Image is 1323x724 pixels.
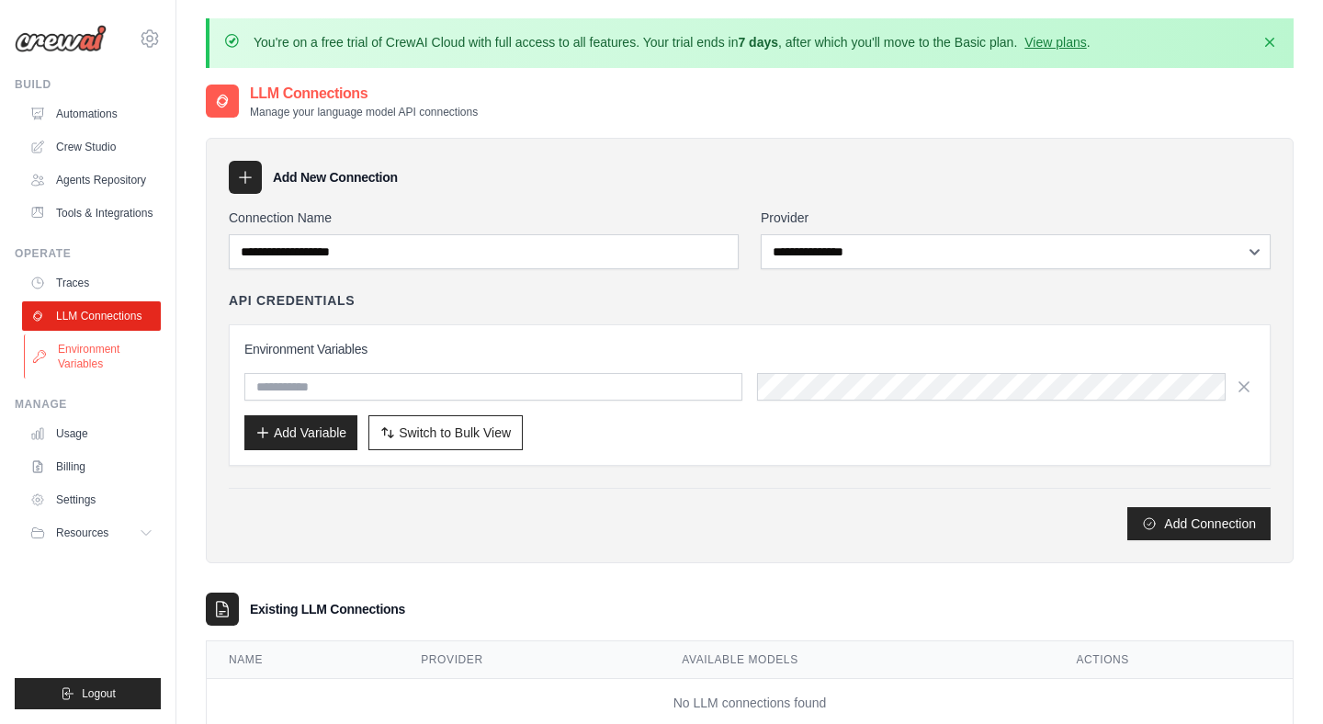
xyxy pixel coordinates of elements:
[250,83,478,105] h2: LLM Connections
[15,246,161,261] div: Operate
[660,641,1054,679] th: Available Models
[229,291,355,310] h4: API Credentials
[1054,641,1293,679] th: Actions
[22,518,161,548] button: Resources
[22,198,161,228] a: Tools & Integrations
[15,25,107,52] img: Logo
[250,105,478,119] p: Manage your language model API connections
[15,678,161,709] button: Logout
[244,340,1255,358] h3: Environment Variables
[738,35,778,50] strong: 7 days
[761,209,1271,227] label: Provider
[368,415,523,450] button: Switch to Bulk View
[22,132,161,162] a: Crew Studio
[254,33,1091,51] p: You're on a free trial of CrewAI Cloud with full access to all features. Your trial ends in , aft...
[56,526,108,540] span: Resources
[399,641,660,679] th: Provider
[22,165,161,195] a: Agents Repository
[207,641,399,679] th: Name
[22,268,161,298] a: Traces
[250,600,405,618] h3: Existing LLM Connections
[273,168,398,187] h3: Add New Connection
[1024,35,1086,50] a: View plans
[22,452,161,481] a: Billing
[1127,507,1271,540] button: Add Connection
[399,424,511,442] span: Switch to Bulk View
[22,301,161,331] a: LLM Connections
[24,334,163,379] a: Environment Variables
[82,686,116,701] span: Logout
[15,77,161,92] div: Build
[22,419,161,448] a: Usage
[15,397,161,412] div: Manage
[229,209,739,227] label: Connection Name
[22,99,161,129] a: Automations
[22,485,161,515] a: Settings
[244,415,357,450] button: Add Variable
